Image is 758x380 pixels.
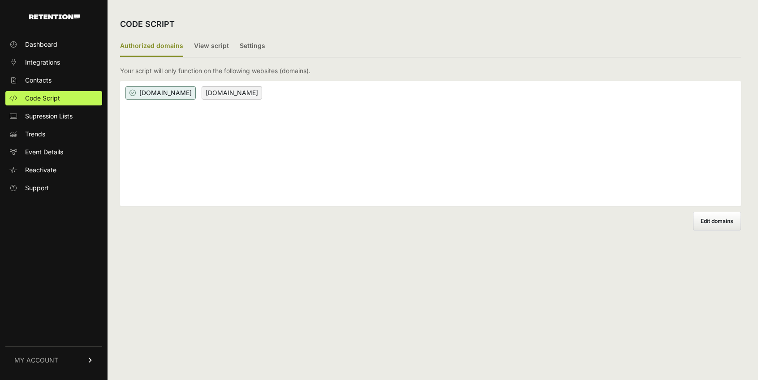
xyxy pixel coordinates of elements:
span: Edit domains [701,218,733,224]
span: [DOMAIN_NAME] [202,86,262,100]
span: MY ACCOUNT [14,356,58,365]
h2: CODE SCRIPT [120,18,175,31]
a: Code Script [5,91,102,105]
img: Retention.com [29,14,80,19]
label: Authorized domains [120,36,183,57]
a: Contacts [5,73,102,87]
label: View script [194,36,229,57]
a: Integrations [5,55,102,70]
span: Trends [25,130,45,139]
span: Support [25,183,49,192]
a: MY ACCOUNT [5,346,102,374]
a: Trends [5,127,102,141]
p: Your script will only function on the following websites (domains). [120,66,310,75]
a: Reactivate [5,163,102,177]
a: Supression Lists [5,109,102,123]
span: Integrations [25,58,60,67]
label: Settings [240,36,265,57]
span: Reactivate [25,166,56,175]
span: Supression Lists [25,112,73,121]
span: Dashboard [25,40,57,49]
a: Event Details [5,145,102,159]
span: [DOMAIN_NAME] [125,86,196,100]
span: Event Details [25,148,63,157]
span: Code Script [25,94,60,103]
a: Dashboard [5,37,102,52]
a: Support [5,181,102,195]
span: Contacts [25,76,52,85]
